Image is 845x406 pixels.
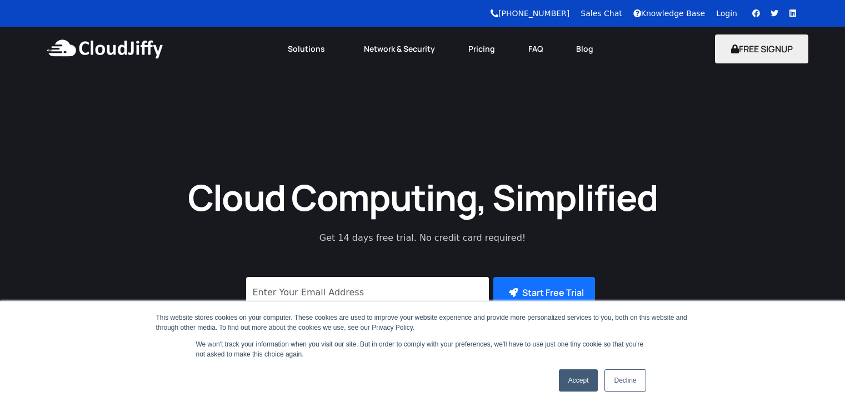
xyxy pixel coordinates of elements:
p: Get 14 days free trial. No credit card required! [270,231,576,245]
a: [PHONE_NUMBER] [491,9,569,18]
a: Login [716,9,737,18]
a: Accept [559,369,598,392]
a: FREE SIGNUP [715,43,809,55]
a: Sales Chat [581,9,622,18]
h1: Cloud Computing, Simplified [173,174,673,220]
button: FREE SIGNUP [715,34,809,63]
a: FAQ [512,37,559,61]
p: We won't track your information when you visit our site. But in order to comply with your prefere... [196,339,649,359]
a: Decline [604,369,646,392]
a: Knowledge Base [633,9,706,18]
a: Solutions [271,37,347,61]
div: This website stores cookies on your computer. These cookies are used to improve your website expe... [156,313,689,333]
a: Pricing [452,37,512,61]
input: Enter Your Email Address [246,277,489,308]
a: Network & Security [347,37,452,61]
button: Start Free Trial [493,277,595,308]
a: Blog [559,37,610,61]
